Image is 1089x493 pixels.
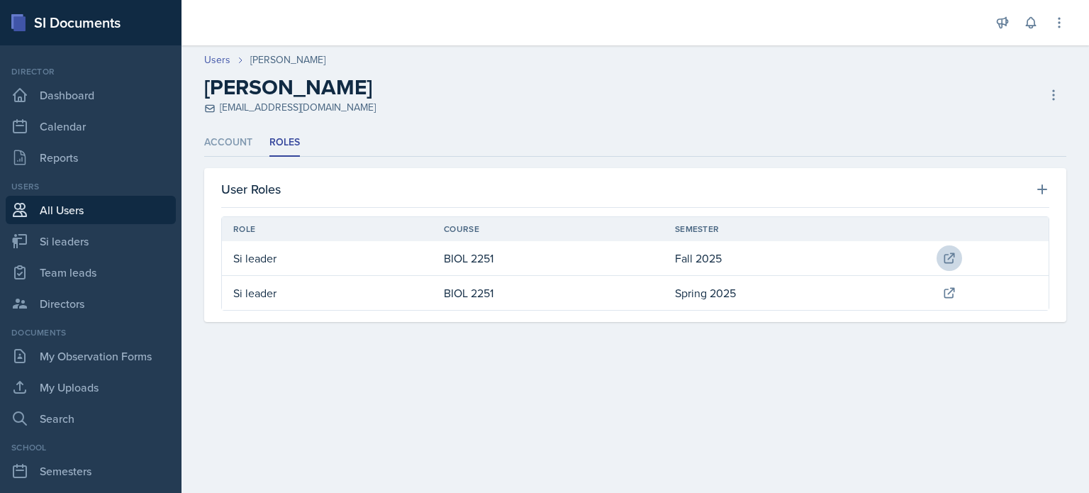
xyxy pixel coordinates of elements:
[432,241,664,276] td: BIOL 2251
[432,217,664,241] th: Course
[222,217,432,241] th: Role
[6,258,176,287] a: Team leads
[6,196,176,224] a: All Users
[6,326,176,339] div: Documents
[204,52,230,67] a: Users
[432,276,664,310] td: BIOL 2251
[6,65,176,78] div: Director
[664,276,931,310] td: Spring 2025
[204,129,252,157] li: Account
[6,342,176,370] a: My Observation Forms
[269,129,300,157] li: Roles
[222,276,432,310] td: Si leader
[664,217,931,241] th: Semester
[204,100,376,115] div: [EMAIL_ADDRESS][DOMAIN_NAME]
[6,112,176,140] a: Calendar
[221,179,281,199] h3: User Roles
[6,81,176,109] a: Dashboard
[250,52,325,67] div: [PERSON_NAME]
[6,180,176,193] div: Users
[6,404,176,433] a: Search
[6,441,176,454] div: School
[6,373,176,401] a: My Uploads
[204,74,372,100] h2: [PERSON_NAME]
[6,143,176,172] a: Reports
[6,457,176,485] a: Semesters
[664,241,931,276] td: Fall 2025
[6,289,176,318] a: Directors
[6,227,176,255] a: Si leaders
[222,241,432,276] td: Si leader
